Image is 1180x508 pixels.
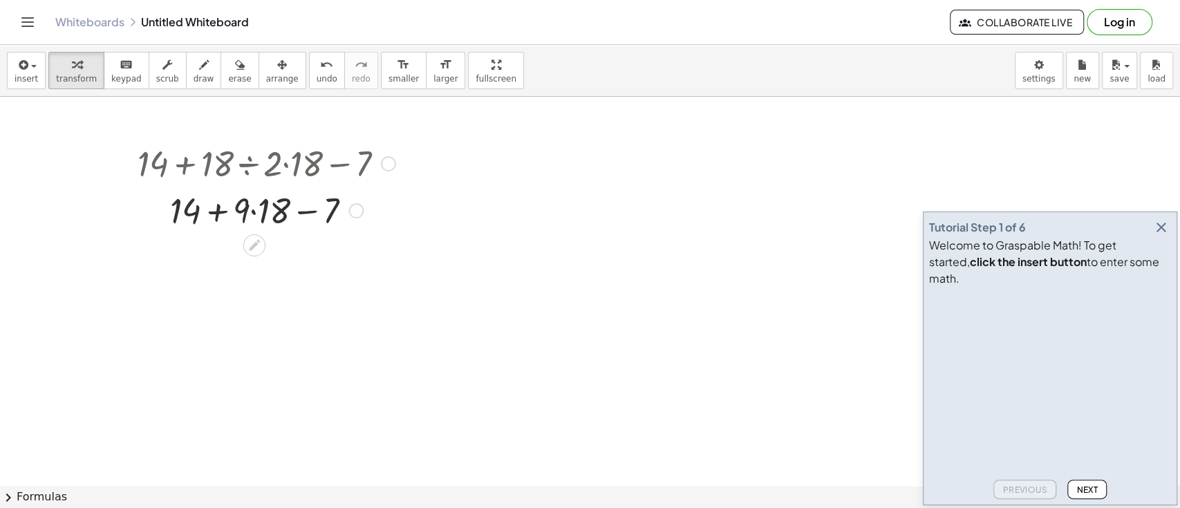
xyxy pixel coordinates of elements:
span: larger [433,74,458,84]
span: save [1109,74,1129,84]
span: redo [352,74,371,84]
span: insert [15,74,38,84]
i: format_size [397,57,410,73]
button: new [1066,52,1099,89]
span: transform [56,74,97,84]
button: undoundo [309,52,345,89]
span: load [1148,74,1165,84]
button: Toggle navigation [17,11,39,33]
span: smaller [388,74,419,84]
button: redoredo [344,52,378,89]
span: new [1074,74,1091,84]
button: transform [48,52,104,89]
button: keyboardkeypad [104,52,149,89]
div: Edit math [243,234,265,256]
span: scrub [156,74,179,84]
button: format_sizesmaller [381,52,427,89]
button: load [1140,52,1173,89]
div: Welcome to Graspable Math! To get started, to enter some math. [929,237,1171,287]
span: erase [228,74,251,84]
button: scrub [149,52,187,89]
b: click the insert button [970,254,1087,269]
button: erase [221,52,259,89]
span: Collaborate Live [962,16,1072,28]
button: Next [1067,480,1107,499]
div: Tutorial Step 1 of 6 [929,219,1026,236]
i: undo [320,57,333,73]
span: undo [317,74,337,84]
span: Next [1076,485,1098,495]
button: settings [1015,52,1063,89]
span: draw [194,74,214,84]
button: insert [7,52,46,89]
button: fullscreen [468,52,523,89]
button: format_sizelarger [426,52,465,89]
span: settings [1022,74,1056,84]
a: Whiteboards [55,15,124,29]
i: keyboard [120,57,133,73]
span: fullscreen [476,74,516,84]
span: keypad [111,74,142,84]
button: save [1102,52,1137,89]
span: arrange [266,74,299,84]
button: Log in [1087,9,1152,35]
button: arrange [259,52,306,89]
i: format_size [439,57,452,73]
button: Collaborate Live [950,10,1084,35]
button: draw [186,52,222,89]
i: redo [355,57,368,73]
